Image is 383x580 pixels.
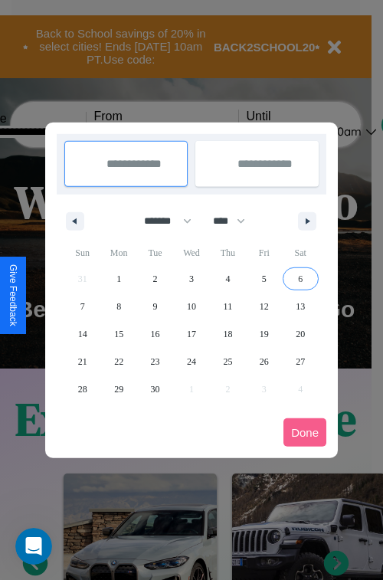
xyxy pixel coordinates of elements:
[173,320,209,348] button: 17
[114,320,123,348] span: 15
[100,375,136,403] button: 29
[210,348,246,375] button: 25
[283,348,319,375] button: 27
[151,375,160,403] span: 30
[114,348,123,375] span: 22
[246,241,282,265] span: Fri
[137,348,173,375] button: 23
[296,348,305,375] span: 27
[298,265,303,293] span: 6
[15,528,52,565] iframe: Intercom live chat
[283,320,319,348] button: 20
[260,293,269,320] span: 12
[100,293,136,320] button: 8
[210,265,246,293] button: 4
[153,265,158,293] span: 2
[64,375,100,403] button: 28
[78,348,87,375] span: 21
[137,375,173,403] button: 30
[187,320,196,348] span: 17
[153,293,158,320] span: 9
[173,265,209,293] button: 3
[283,265,319,293] button: 6
[116,265,121,293] span: 1
[116,293,121,320] span: 8
[260,320,269,348] span: 19
[224,293,233,320] span: 11
[187,348,196,375] span: 24
[173,348,209,375] button: 24
[78,375,87,403] span: 28
[210,241,246,265] span: Thu
[137,293,173,320] button: 9
[64,241,100,265] span: Sun
[64,348,100,375] button: 21
[296,320,305,348] span: 20
[246,348,282,375] button: 26
[137,320,173,348] button: 16
[283,293,319,320] button: 13
[283,241,319,265] span: Sat
[223,348,232,375] span: 25
[151,348,160,375] span: 23
[189,265,194,293] span: 3
[80,293,85,320] span: 7
[296,293,305,320] span: 13
[114,375,123,403] span: 29
[100,265,136,293] button: 1
[260,348,269,375] span: 26
[100,320,136,348] button: 15
[187,293,196,320] span: 10
[283,418,326,447] button: Done
[137,265,173,293] button: 2
[223,320,232,348] span: 18
[262,265,267,293] span: 5
[8,264,18,326] div: Give Feedback
[64,320,100,348] button: 14
[100,348,136,375] button: 22
[137,241,173,265] span: Tue
[246,265,282,293] button: 5
[173,293,209,320] button: 10
[225,265,230,293] span: 4
[246,320,282,348] button: 19
[151,320,160,348] span: 16
[210,293,246,320] button: 11
[100,241,136,265] span: Mon
[210,320,246,348] button: 18
[246,293,282,320] button: 12
[78,320,87,348] span: 14
[64,293,100,320] button: 7
[173,241,209,265] span: Wed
